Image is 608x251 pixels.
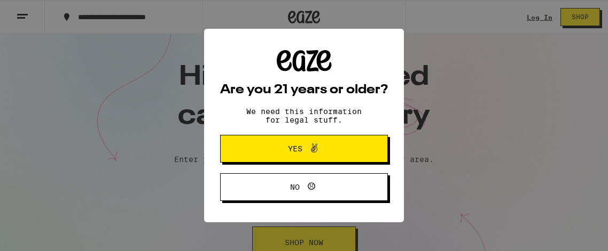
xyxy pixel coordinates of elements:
[220,135,388,163] button: Yes
[288,145,302,152] span: Yes
[220,84,388,96] h2: Are you 21 years or older?
[290,183,300,191] span: No
[237,107,371,124] p: We need this information for legal stuff.
[220,173,388,201] button: No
